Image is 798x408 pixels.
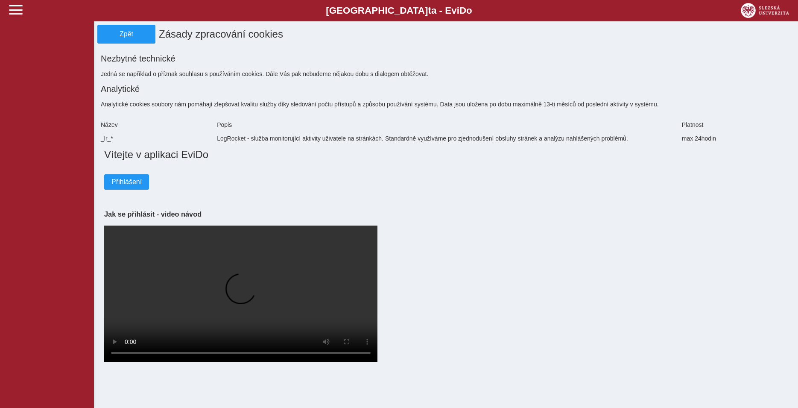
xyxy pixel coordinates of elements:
[428,5,431,16] span: t
[678,132,795,145] div: max 24hodin
[213,118,678,132] div: Popis
[104,149,788,161] h1: Vítejte v aplikaci EviDo
[97,25,155,44] button: Zpět
[111,178,142,186] span: Přihlášení
[155,25,737,44] h1: Zásady zpracování cookies
[97,67,795,81] div: Jedná se například o příznak souhlasu s používáním cookies. Dále Vás pak nebudeme nějakou dobu s ...
[97,118,213,132] div: Název
[104,210,788,218] h3: Jak se přihlásit - video návod
[26,5,772,16] b: [GEOGRAPHIC_DATA] a - Evi
[678,118,795,132] div: Platnost
[101,30,152,38] span: Zpět
[104,174,149,190] button: Přihlášení
[466,5,472,16] span: o
[97,132,213,145] div: _lr_*
[213,132,678,145] div: LogRocket - služba monitorující aktivity uživatele na stránkách. Standardně využíváme pro zjednod...
[101,54,791,64] h2: Nezbytné technické
[459,5,466,16] span: D
[97,97,795,111] div: Analytické cookies soubory nám pomáhají zlepšovat kvalitu služby díky sledování počtu přístupů a ...
[101,84,791,94] h2: Analytické
[741,3,789,18] img: logo_web_su.png
[104,226,377,362] video: Your browser does not support the video tag.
